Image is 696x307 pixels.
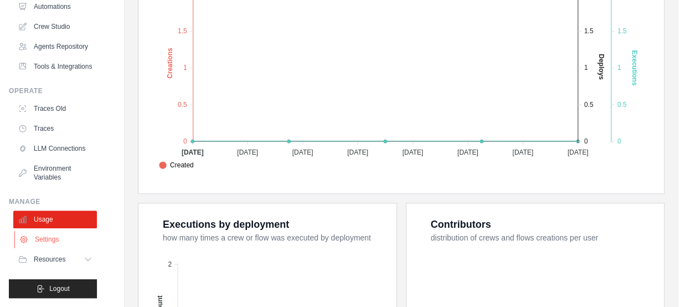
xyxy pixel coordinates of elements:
[617,101,627,109] tspan: 0.5
[617,27,627,35] tspan: 1.5
[568,149,589,156] tspan: [DATE]
[9,279,97,298] button: Logout
[13,140,97,157] a: LLM Connections
[347,149,368,156] tspan: [DATE]
[402,149,423,156] tspan: [DATE]
[584,101,594,109] tspan: 0.5
[584,27,594,35] tspan: 1.5
[34,255,65,264] span: Resources
[183,64,187,71] tspan: 1
[183,137,187,145] tspan: 0
[168,260,172,268] tspan: 2
[13,120,97,137] a: Traces
[584,64,588,71] tspan: 1
[159,160,194,170] span: Created
[13,38,97,55] a: Agents Repository
[9,86,97,95] div: Operate
[13,160,97,186] a: Environment Variables
[237,149,258,156] tspan: [DATE]
[182,149,204,156] tspan: [DATE]
[512,149,533,156] tspan: [DATE]
[166,48,174,79] text: Creations
[163,232,383,243] dt: how many times a crew or flow was executed by deployment
[617,64,621,71] tspan: 1
[431,217,491,232] div: Contributors
[13,18,97,35] a: Crew Studio
[13,250,97,268] button: Resources
[13,211,97,228] a: Usage
[457,149,478,156] tspan: [DATE]
[13,58,97,75] a: Tools & Integrations
[14,231,98,248] a: Settings
[597,54,605,80] text: Deploys
[9,197,97,206] div: Manage
[617,137,621,145] tspan: 0
[13,100,97,117] a: Traces Old
[178,101,187,109] tspan: 0.5
[631,50,638,86] text: Executions
[431,232,651,243] dt: distribution of crews and flows creations per user
[163,217,289,232] div: Executions by deployment
[178,27,187,35] tspan: 1.5
[292,149,313,156] tspan: [DATE]
[584,137,588,145] tspan: 0
[49,284,70,293] span: Logout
